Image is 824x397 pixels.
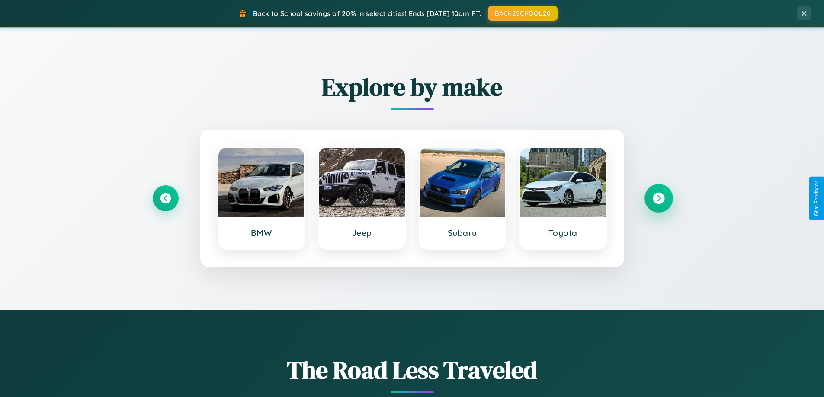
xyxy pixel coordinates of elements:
[428,228,497,238] h3: Subaru
[153,70,672,104] h2: Explore by make
[227,228,296,238] h3: BMW
[153,353,672,387] h1: The Road Less Traveled
[529,228,597,238] h3: Toyota
[488,6,558,21] button: BACK2SCHOOL20
[814,181,820,216] div: Give Feedback
[327,228,396,238] h3: Jeep
[253,9,481,18] span: Back to School savings of 20% in select cities! Ends [DATE] 10am PT.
